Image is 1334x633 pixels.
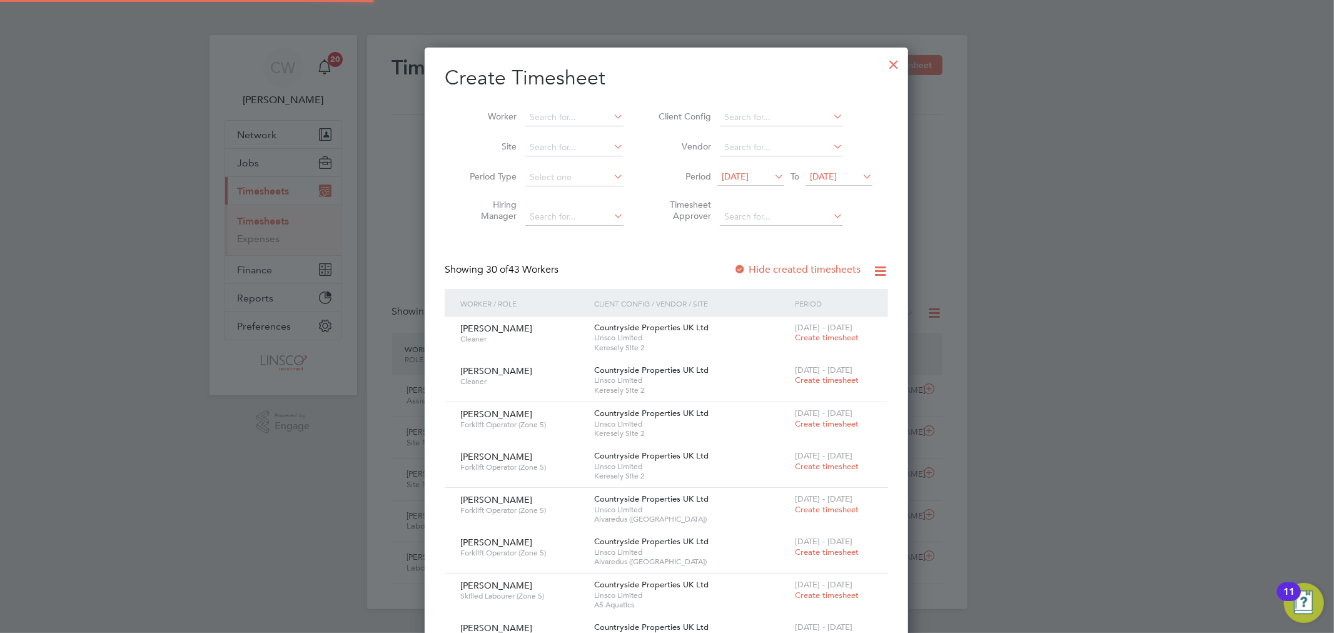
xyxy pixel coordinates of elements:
span: [DATE] [810,171,837,182]
div: Showing [445,263,561,276]
span: Linsco Limited [594,375,789,385]
span: Keresely Site 2 [594,471,789,481]
span: Countryside Properties UK Ltd [594,579,709,590]
span: Skilled Labourer (Zone 5) [460,591,585,601]
input: Search for... [525,139,624,156]
span: Forklift Operator (Zone 5) [460,462,585,472]
span: Linsco Limited [594,505,789,515]
label: Hide created timesheets [734,263,861,276]
span: Countryside Properties UK Ltd [594,450,709,461]
input: Search for... [720,139,843,156]
span: Create timesheet [795,375,859,385]
span: [PERSON_NAME] [460,408,532,420]
span: Countryside Properties UK Ltd [594,494,709,504]
span: [PERSON_NAME] [460,365,532,377]
input: Search for... [720,208,843,226]
label: Client Config [655,111,711,122]
label: Site [460,141,517,152]
span: Linsco Limited [594,333,789,343]
input: Select one [525,169,624,186]
span: [DATE] - [DATE] [795,622,852,632]
h2: Create Timesheet [445,65,888,91]
span: Create timesheet [795,547,859,557]
label: Period [655,171,711,182]
span: Linsco Limited [594,590,789,600]
input: Search for... [525,208,624,226]
span: Linsco Limited [594,419,789,429]
span: Countryside Properties UK Ltd [594,322,709,333]
input: Search for... [525,109,624,126]
span: Create timesheet [795,461,859,472]
span: Create timesheet [795,504,859,515]
span: [PERSON_NAME] [460,537,532,548]
span: 43 Workers [486,263,558,276]
span: Keresely Site 2 [594,343,789,353]
span: [DATE] - [DATE] [795,536,852,547]
span: Create timesheet [795,590,859,600]
span: [PERSON_NAME] [460,451,532,462]
label: Period Type [460,171,517,182]
span: Forklift Operator (Zone 5) [460,420,585,430]
button: Open Resource Center, 11 new notifications [1284,583,1324,623]
span: Forklift Operator (Zone 5) [460,505,585,515]
span: [DATE] - [DATE] [795,365,852,375]
span: [PERSON_NAME] [460,323,532,334]
span: [DATE] - [DATE] [795,494,852,504]
span: To [787,168,803,185]
span: Create timesheet [795,418,859,429]
span: [DATE] - [DATE] [795,408,852,418]
span: [PERSON_NAME] [460,580,532,591]
span: 30 of [486,263,508,276]
span: Linsco Limited [594,462,789,472]
div: Period [792,289,876,318]
span: Create timesheet [795,332,859,343]
div: 11 [1283,592,1295,608]
span: Countryside Properties UK Ltd [594,408,709,418]
span: Cleaner [460,334,585,344]
span: Alvaredus ([GEOGRAPHIC_DATA]) [594,557,789,567]
span: Alvaredus ([GEOGRAPHIC_DATA]) [594,514,789,524]
span: [DATE] - [DATE] [795,579,852,590]
input: Search for... [720,109,843,126]
span: [PERSON_NAME] [460,494,532,505]
span: [DATE] - [DATE] [795,322,852,333]
label: Timesheet Approver [655,199,711,221]
span: Cleaner [460,377,585,387]
span: [DATE] [722,171,749,182]
span: Linsco Limited [594,547,789,557]
span: Countryside Properties UK Ltd [594,622,709,632]
label: Hiring Manager [460,199,517,221]
span: Keresely Site 2 [594,385,789,395]
span: Countryside Properties UK Ltd [594,365,709,375]
span: Countryside Properties UK Ltd [594,536,709,547]
span: Keresely Site 2 [594,428,789,438]
span: A5 Aquatics [594,600,789,610]
span: [DATE] - [DATE] [795,450,852,461]
div: Worker / Role [457,289,591,318]
div: Client Config / Vendor / Site [591,289,792,318]
label: Worker [460,111,517,122]
span: Forklift Operator (Zone 5) [460,548,585,558]
label: Vendor [655,141,711,152]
